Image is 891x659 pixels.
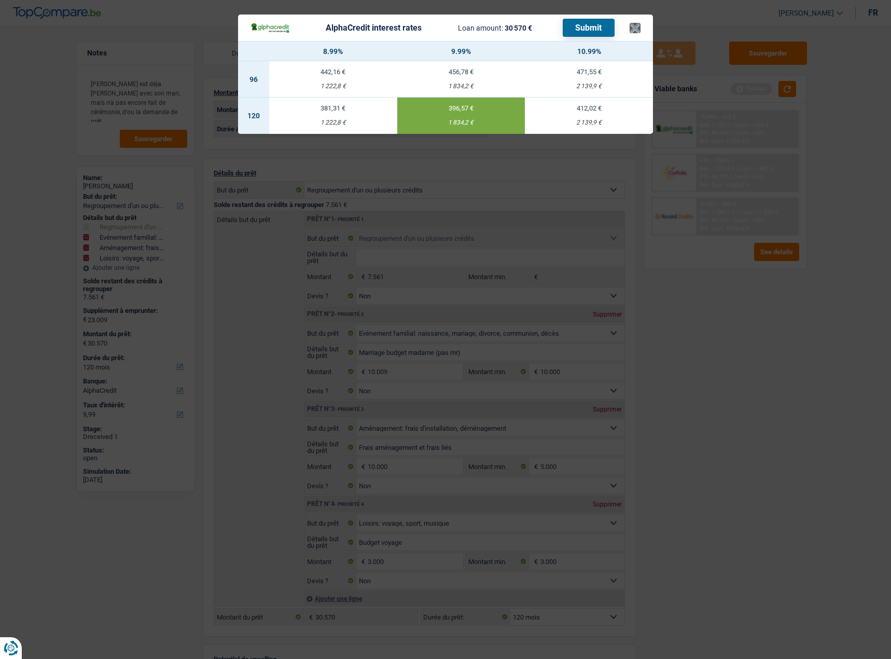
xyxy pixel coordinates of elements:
[269,68,397,75] div: 442,16 €
[326,24,422,32] div: AlphaCredit interest rates
[250,22,290,34] img: AlphaCredit
[238,98,269,134] td: 120
[397,42,525,61] th: 9.99%
[525,119,653,126] div: 2 139,9 €
[269,119,397,126] div: 1 222,8 €
[630,23,641,33] button: ×
[458,24,503,32] span: Loan amount:
[397,68,525,75] div: 456,78 €
[269,83,397,90] div: 1 222,8 €
[269,105,397,112] div: 381,31 €
[525,105,653,112] div: 412,02 €
[397,83,525,90] div: 1 834,2 €
[269,42,397,61] th: 8.99%
[525,42,653,61] th: 10.99%
[397,119,525,126] div: 1 834,2 €
[525,83,653,90] div: 2 139,9 €
[525,68,653,75] div: 471,55 €
[563,19,615,37] button: Submit
[397,105,525,112] div: 396,57 €
[238,61,269,98] td: 96
[505,24,532,32] span: 30 570 €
